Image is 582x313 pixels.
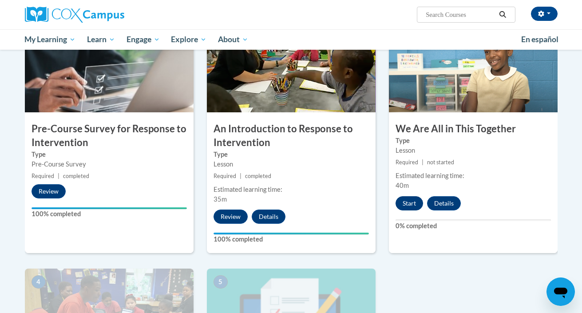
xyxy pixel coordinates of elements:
[32,159,187,169] div: Pre-Course Survey
[546,277,575,306] iframe: Button to launch messaging window
[389,24,558,112] img: Course Image
[427,196,461,210] button: Details
[427,159,454,166] span: not started
[32,207,187,209] div: Your progress
[165,29,212,50] a: Explore
[496,9,509,20] button: Search
[252,210,285,224] button: Details
[24,34,75,45] span: My Learning
[396,196,423,210] button: Start
[245,173,271,179] span: completed
[207,24,376,112] img: Course Image
[425,9,496,20] input: Search Courses
[515,30,564,49] a: En español
[25,7,124,23] img: Cox Campus
[214,195,227,203] span: 35m
[214,210,248,224] button: Review
[87,34,115,45] span: Learn
[521,35,558,44] span: En español
[171,34,206,45] span: Explore
[214,159,369,169] div: Lesson
[531,7,558,21] button: Account Settings
[240,173,242,179] span: |
[32,173,54,179] span: Required
[81,29,121,50] a: Learn
[12,29,571,50] div: Main menu
[396,146,551,155] div: Lesson
[32,184,66,198] button: Review
[422,159,424,166] span: |
[396,171,551,181] div: Estimated learning time:
[214,185,369,194] div: Estimated learning time:
[218,34,248,45] span: About
[396,221,551,231] label: 0% completed
[32,275,46,289] span: 4
[25,7,194,23] a: Cox Campus
[214,233,369,234] div: Your progress
[396,159,418,166] span: Required
[127,34,160,45] span: Engage
[32,150,187,159] label: Type
[32,209,187,219] label: 100% completed
[214,234,369,244] label: 100% completed
[63,173,89,179] span: completed
[396,136,551,146] label: Type
[396,182,409,189] span: 40m
[207,122,376,150] h3: An Introduction to Response to Intervention
[214,173,236,179] span: Required
[214,150,369,159] label: Type
[25,122,194,150] h3: Pre-Course Survey for Response to Intervention
[214,275,228,289] span: 5
[389,122,558,136] h3: We Are All in This Together
[58,173,59,179] span: |
[25,24,194,112] img: Course Image
[212,29,254,50] a: About
[121,29,166,50] a: Engage
[19,29,82,50] a: My Learning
